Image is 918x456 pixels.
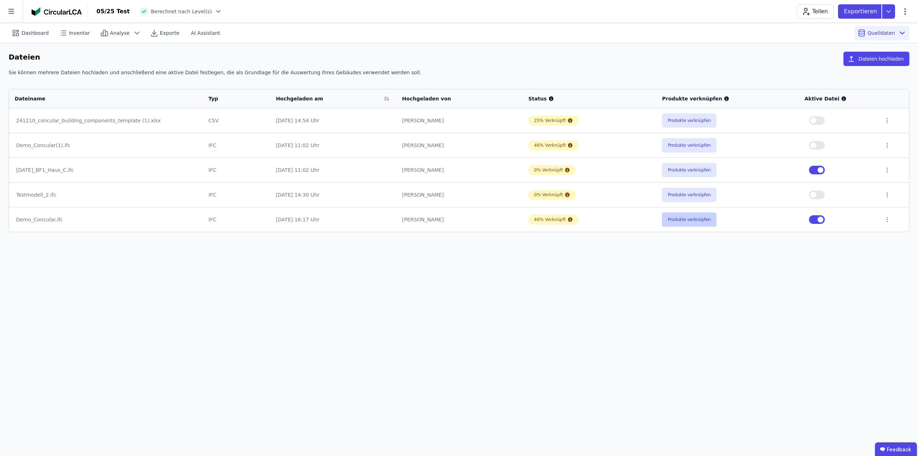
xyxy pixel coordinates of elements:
div: 0% Verknüpft [534,167,563,173]
div: [DATE] 14:30 Uhr [276,191,391,198]
div: Produkte verknüpfen [662,95,793,102]
div: Status [528,95,650,102]
span: AI Assistant [191,29,220,37]
div: Typ [208,95,256,102]
div: IFC [208,142,264,149]
div: 241210_concular_building_components_template (1).xlsx [16,117,195,124]
p: Exportieren [844,7,879,16]
div: Demo_Concular.ifc [16,216,195,223]
button: Produkte verknüpfen [662,163,716,177]
span: Quelldaten [867,29,895,37]
div: IFC [208,191,264,198]
div: [PERSON_NAME] [402,142,517,149]
div: 46% Verknüpft [534,142,566,148]
div: [PERSON_NAME] [402,166,517,174]
div: Hochgeladen von [402,95,507,102]
div: [DATE]_BF1_Haus_C.ifc [16,166,195,174]
div: CSV [208,117,264,124]
div: 25% Verknüpft [534,118,566,123]
div: [PERSON_NAME] [402,117,517,124]
div: Sie können mehrere Dateien hochladen und anschließend eine aktive Datei festlegen, die als Grundl... [9,69,909,82]
div: 46% Verknüpft [534,217,566,222]
div: Testmodell_2.ifc [16,191,195,198]
div: [PERSON_NAME] [402,191,517,198]
div: Dateiname [15,95,188,102]
span: Berechnet nach Level(s) [151,8,212,15]
img: Concular [32,7,82,16]
button: Produkte verknüpfen [662,113,716,128]
span: Dashboard [22,29,49,37]
div: IFC [208,216,264,223]
div: [DATE] 11:02 Uhr [276,142,391,149]
div: Hochgeladen am [276,95,381,102]
div: 0% Verknüpft [534,192,563,198]
button: Produkte verknüpfen [662,188,716,202]
div: Demo_Concular(1).ifc [16,142,195,149]
div: [PERSON_NAME] [402,216,517,223]
div: Aktive Datei [805,95,872,102]
span: Analyse [110,29,130,37]
span: Exporte [160,29,179,37]
div: 05/25 Test [96,7,130,16]
div: [DATE] 14:54 Uhr [276,117,391,124]
h6: Dateien [9,52,40,63]
div: IFC [208,166,264,174]
button: Teilen [797,4,834,19]
div: [DATE] 11:02 Uhr [276,166,391,174]
button: Dateien hochladen [843,52,909,66]
button: Produkte verknüpfen [662,212,716,227]
button: Produkte verknüpfen [662,138,716,152]
span: Inventar [69,29,90,37]
div: [DATE] 16:17 Uhr [276,216,391,223]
